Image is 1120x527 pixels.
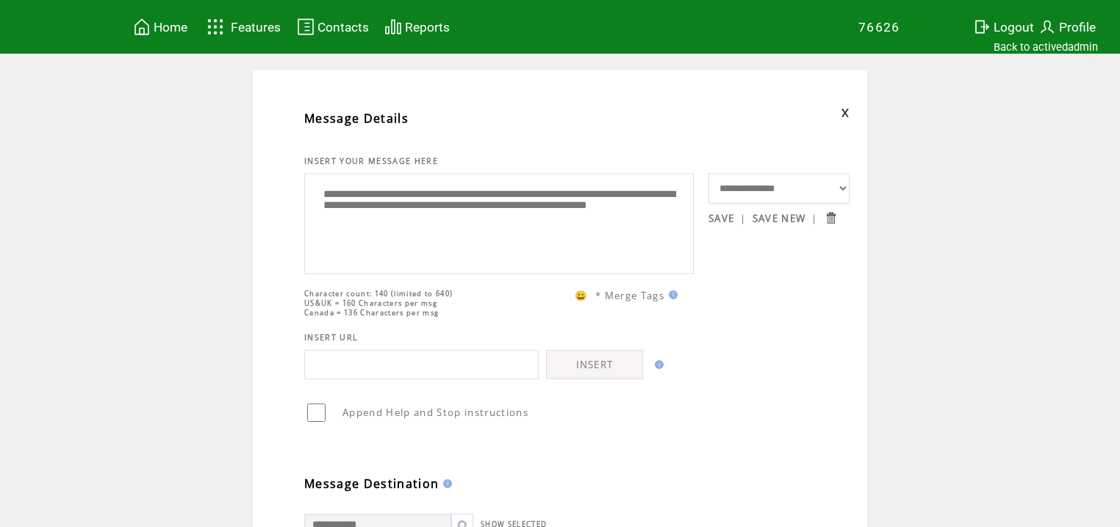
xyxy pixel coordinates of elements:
[595,289,664,302] span: * Merge Tags
[231,20,281,35] span: Features
[811,212,817,225] span: |
[664,290,678,299] img: help.gif
[203,15,229,39] img: features.svg
[317,20,369,35] span: Contacts
[753,212,806,225] a: SAVE NEW
[154,20,187,35] span: Home
[295,15,371,38] a: Contacts
[994,20,1034,35] span: Logout
[304,289,453,298] span: Character count: 140 (limited to 640)
[297,18,315,36] img: contacts.svg
[382,15,452,38] a: Reports
[304,298,437,308] span: US&UK = 160 Characters per msg
[304,332,358,343] span: INSERT URL
[1038,18,1056,36] img: profile.svg
[973,18,991,36] img: exit.svg
[1059,20,1096,35] span: Profile
[994,40,1098,54] a: Back to activedadmin
[304,110,409,126] span: Message Details
[740,212,746,225] span: |
[1036,15,1098,38] a: Profile
[405,20,450,35] span: Reports
[575,289,588,302] span: 😀
[650,360,664,369] img: help.gif
[708,212,734,225] a: SAVE
[131,15,190,38] a: Home
[304,476,439,492] span: Message Destination
[304,156,438,166] span: INSERT YOUR MESSAGE HERE
[439,479,452,488] img: help.gif
[971,15,1036,38] a: Logout
[858,20,900,35] span: 76626
[342,406,528,419] span: Append Help and Stop instructions
[133,18,151,36] img: home.svg
[384,18,402,36] img: chart.svg
[824,211,838,225] input: Submit
[304,308,439,318] span: Canada = 136 Characters per msg
[546,350,643,379] a: INSERT
[201,12,284,41] a: Features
